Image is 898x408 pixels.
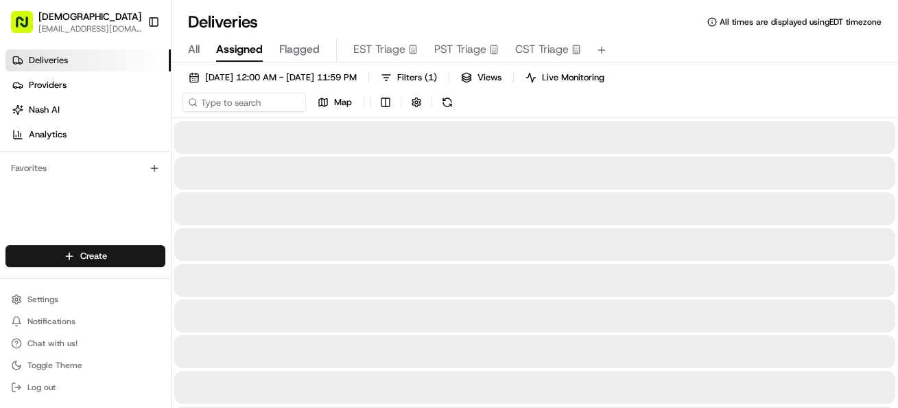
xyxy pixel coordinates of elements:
span: EST Triage [353,41,405,58]
img: Nash [14,14,41,41]
input: Clear [36,89,226,103]
a: Nash AI [5,99,171,121]
span: Assigned [216,41,263,58]
span: Providers [29,79,67,91]
button: Live Monitoring [519,68,611,87]
span: Notifications [27,316,75,327]
span: Filters [397,71,437,84]
span: Knowledge Base [27,199,105,213]
a: Deliveries [5,49,171,71]
input: Type to search [182,93,306,112]
button: [EMAIL_ADDRESS][DOMAIN_NAME] [38,23,141,34]
span: Views [477,71,501,84]
button: Chat with us! [5,334,165,353]
button: Log out [5,378,165,397]
a: 📗Knowledge Base [8,194,110,218]
span: ( 1 ) [425,71,437,84]
span: All [188,41,200,58]
button: Create [5,245,165,267]
div: 📗 [14,201,25,212]
p: Welcome 👋 [14,55,250,77]
span: Settings [27,294,58,305]
span: Pylon [137,233,166,243]
button: [DEMOGRAPHIC_DATA] [38,10,141,23]
a: Analytics [5,124,171,146]
span: Toggle Theme [27,360,82,371]
div: Start new chat [47,131,225,145]
span: Live Monitoring [542,71,604,84]
a: 💻API Documentation [110,194,226,218]
button: Filters(1) [375,68,443,87]
button: Views [455,68,508,87]
button: Toggle Theme [5,356,165,375]
span: Map [334,96,352,109]
span: API Documentation [130,199,220,213]
div: Favorites [5,157,165,179]
span: Nash AI [29,104,60,116]
span: Log out [27,382,56,393]
div: 💻 [116,201,127,212]
a: Powered byPylon [97,232,166,243]
span: Create [80,250,107,262]
button: Map [311,93,358,112]
img: 1736555255976-a54dd68f-1ca7-489b-9aae-adbdc363a1c4 [14,131,38,156]
span: Chat with us! [27,338,78,349]
span: PST Triage [434,41,486,58]
button: [DEMOGRAPHIC_DATA][EMAIL_ADDRESS][DOMAIN_NAME] [5,5,142,38]
span: Deliveries [29,54,68,67]
span: All times are displayed using EDT timezone [720,16,882,27]
span: [DATE] 12:00 AM - [DATE] 11:59 PM [205,71,357,84]
div: We're available if you need us! [47,145,174,156]
a: Providers [5,74,171,96]
h1: Deliveries [188,11,258,33]
span: Analytics [29,128,67,141]
span: CST Triage [515,41,569,58]
button: Settings [5,290,165,309]
button: Notifications [5,312,165,331]
button: Start new chat [233,135,250,152]
span: Flagged [279,41,320,58]
button: Refresh [438,93,457,112]
button: [DATE] 12:00 AM - [DATE] 11:59 PM [182,68,363,87]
